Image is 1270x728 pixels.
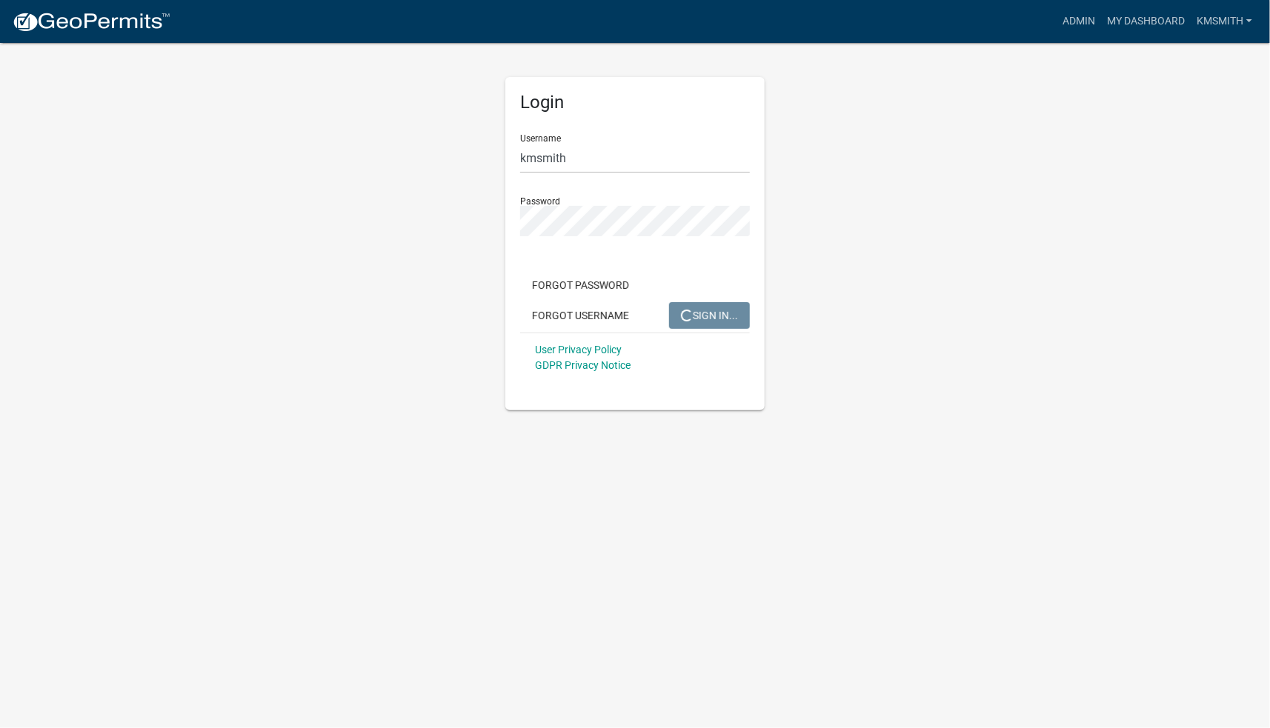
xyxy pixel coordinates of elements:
a: User Privacy Policy [535,344,622,355]
a: Admin [1057,7,1101,36]
span: SIGN IN... [681,309,738,321]
h5: Login [520,92,750,113]
button: Forgot Password [520,272,641,298]
button: SIGN IN... [669,302,750,329]
a: kmsmith [1191,7,1258,36]
a: My Dashboard [1101,7,1191,36]
button: Forgot Username [520,302,641,329]
a: GDPR Privacy Notice [535,359,631,371]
